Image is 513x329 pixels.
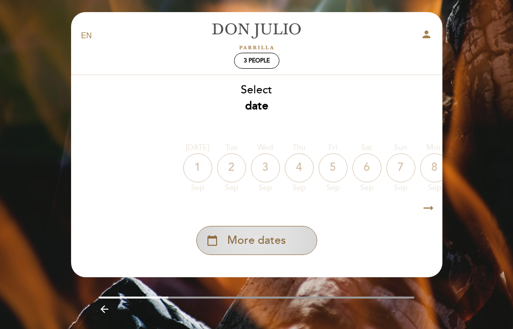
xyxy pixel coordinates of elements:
div: Sep [251,182,280,194]
div: 6 [352,153,381,182]
div: Sat [352,142,381,153]
div: Sep [217,182,246,194]
div: 7 [386,153,415,182]
i: calendar_today [206,232,218,249]
div: 5 [319,153,348,182]
i: person [421,29,432,40]
span: 3 people [244,57,270,64]
button: person [421,29,432,44]
span: More dates [227,233,286,249]
div: Sep [183,182,212,194]
div: Sep [319,182,348,194]
div: Fri [319,142,348,153]
div: Sep [352,182,381,194]
div: Sun [386,142,415,153]
i: arrow_right_alt [421,198,436,219]
div: Wed [251,142,280,153]
i: arrow_backward [99,303,110,315]
div: Mon [420,142,449,153]
div: 1 [183,153,212,182]
div: Select [71,82,443,114]
div: 2 [217,153,246,182]
div: Thu [285,142,314,153]
a: [PERSON_NAME] [196,23,317,49]
b: date [245,99,268,113]
div: 3 [251,153,280,182]
div: Sep [285,182,314,194]
div: Tue [217,142,246,153]
div: 4 [285,153,314,182]
div: Sep [420,182,449,194]
div: 8 [420,153,449,182]
div: Sep [386,182,415,194]
div: [DATE] [183,142,212,153]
